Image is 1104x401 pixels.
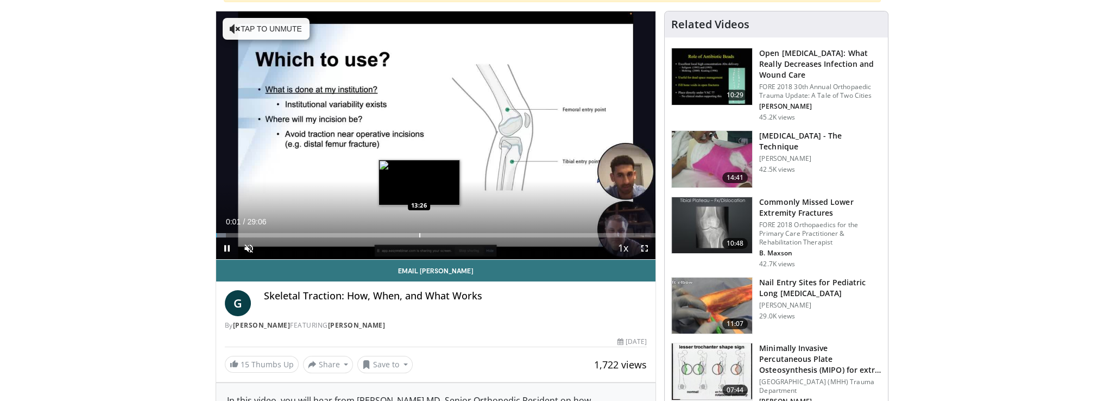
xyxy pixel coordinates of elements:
span: 10:29 [722,90,748,101]
p: 45.2K views [759,113,795,122]
h3: Minimally Invasive Percutaneous Plate Osteosynthesis (MIPO) for extr… [759,343,881,375]
button: Save to [357,356,413,373]
p: 42.5K views [759,165,795,174]
span: 0:01 [226,217,241,226]
h3: [MEDICAL_DATA] - The Technique [759,130,881,152]
p: 42.7K views [759,260,795,268]
button: Pause [216,237,238,259]
div: Progress Bar [216,233,656,237]
span: 1,722 views [594,358,647,371]
p: 29.0K views [759,312,795,321]
p: B. Maxson [759,249,881,258]
a: [PERSON_NAME] [233,321,291,330]
img: ded7be61-cdd8-40fc-98a3-de551fea390e.150x105_q85_crop-smart_upscale.jpg [672,48,752,105]
h4: Related Videos [671,18,749,31]
a: Email [PERSON_NAME] [216,260,656,281]
h3: Commonly Missed Lower Extremity Fractures [759,197,881,218]
span: 14:41 [722,172,748,183]
img: image.jpeg [378,160,460,205]
a: [PERSON_NAME] [328,321,386,330]
a: G [225,290,251,316]
a: 10:48 Commonly Missed Lower Extremity Fractures FORE 2018 Orthopaedics for the Primary Care Pract... [671,197,881,268]
p: FORE 2018 30th Annual Orthopaedic Trauma Update: A Tale of Two Cities [759,83,881,100]
button: Fullscreen [634,237,655,259]
button: Playback Rate [612,237,634,259]
a: 10:29 Open [MEDICAL_DATA]: What Really Decreases Infection and Wound Care FORE 2018 30th Annual O... [671,48,881,122]
img: 316645_0003_1.png.150x105_q85_crop-smart_upscale.jpg [672,131,752,187]
div: [DATE] [617,337,647,347]
h3: Nail Entry Sites for Pediatric Long [MEDICAL_DATA] [759,277,881,299]
span: 11:07 [722,318,748,329]
p: [PERSON_NAME] [759,154,881,163]
a: 14:41 [MEDICAL_DATA] - The Technique [PERSON_NAME] 42.5K views [671,130,881,188]
img: fylOjp5pkC-GA4Zn4xMDoxOjBrO-I4W8_9.150x105_q85_crop-smart_upscale.jpg [672,343,752,400]
h4: Skeletal Traction: How, When, and What Works [264,290,647,302]
span: / [243,217,245,226]
button: Tap to unmute [223,18,310,40]
video-js: Video Player [216,11,656,260]
p: [PERSON_NAME] [759,102,881,111]
img: d5ySKFN8UhyXrjO34xMDoxOjA4MTsiGN_2.150x105_q85_crop-smart_upscale.jpg [672,278,752,334]
div: By FEATURING [225,321,647,330]
button: Share [303,356,354,373]
a: 15 Thumbs Up [225,356,299,373]
button: Unmute [238,237,260,259]
h3: Open [MEDICAL_DATA]: What Really Decreases Infection and Wound Care [759,48,881,80]
a: 11:07 Nail Entry Sites for Pediatric Long [MEDICAL_DATA] [PERSON_NAME] 29.0K views [671,277,881,335]
span: 07:44 [722,385,748,396]
span: 15 [241,359,249,369]
p: [GEOGRAPHIC_DATA] (MHH) Trauma Department [759,378,881,395]
span: 29:06 [247,217,266,226]
p: FORE 2018 Orthopaedics for the Primary Care Practitioner & Rehabilitation Therapist [759,221,881,247]
img: 4aa379b6-386c-4fb5-93ee-de5617843a87.150x105_q85_crop-smart_upscale.jpg [672,197,752,254]
span: 10:48 [722,238,748,249]
p: [PERSON_NAME] [759,301,881,310]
